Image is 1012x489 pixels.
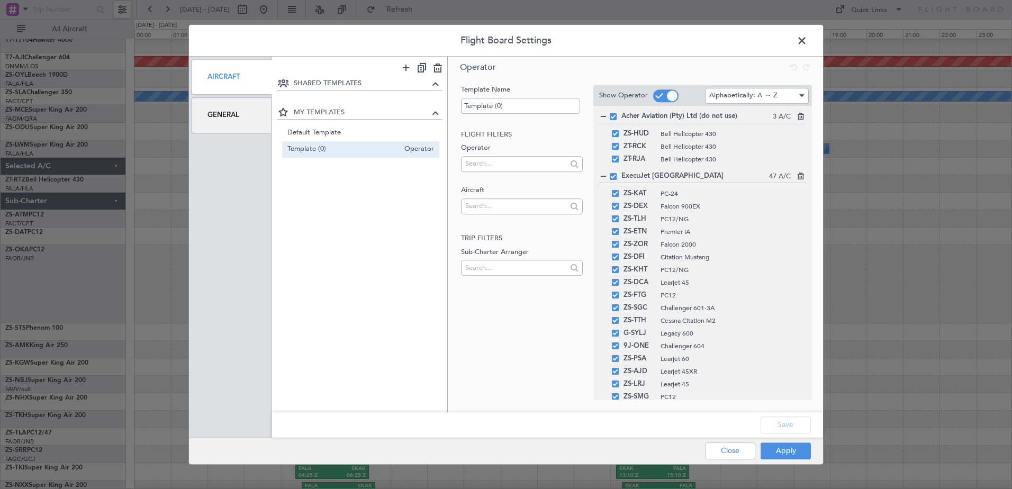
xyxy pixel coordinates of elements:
span: ZS-ETN [624,225,655,238]
span: ZS-TTH [624,314,655,327]
span: Default Template [287,128,435,139]
span: ZS-SGC [624,302,655,314]
span: 9J-ONE [624,340,655,352]
span: 47 A/C [769,171,791,182]
span: Operator [399,144,434,155]
span: ZS-SMG [624,391,655,403]
label: Operator [461,143,582,153]
span: ZT-RCK [624,140,655,153]
span: Learjet 45 [661,278,806,287]
span: ZS-FTG [624,289,655,302]
span: Falcon 2000 [661,240,806,249]
input: Search... [465,260,566,276]
span: Acher Aviation (Pty) Ltd (do not use) [621,111,773,122]
input: Search... [465,198,566,214]
span: Learjet 60 [661,354,806,364]
button: Close [705,442,755,459]
span: PC-24 [661,189,806,198]
span: Bell Helicopter 430 [661,155,806,164]
div: General [192,97,272,133]
label: Aircraft [461,185,582,196]
span: Operator [460,61,496,73]
span: ZS-DEX [624,200,655,213]
span: ZS-KAT [624,187,655,200]
span: G-SYLJ [624,327,655,340]
span: Premier IA [661,227,806,237]
h2: Trip filters [461,233,582,244]
span: ZS-HUD [624,128,655,140]
label: Template Name [461,85,582,95]
header: Flight Board Settings [189,25,823,57]
span: Template (0) [287,144,400,155]
span: PC12 [661,392,806,402]
span: ZS-PSA [624,352,655,365]
span: Bell Helicopter 430 [661,142,806,151]
div: Aircraft [192,59,272,95]
span: SHARED TEMPLATES [294,78,430,89]
span: PC12/NG [661,214,806,224]
span: Citation Mustang [661,252,806,262]
span: ExecuJet [GEOGRAPHIC_DATA] [621,171,769,182]
span: Challenger 604 [661,341,806,351]
span: ZS-DCA [624,276,655,289]
label: Sub-Charter Arranger [461,247,582,258]
label: Show Operator [599,90,648,101]
span: PC12 [661,291,806,300]
span: ZS-LRJ [624,378,655,391]
span: Falcon 900EX [661,202,806,211]
h2: Flight filters [461,130,582,140]
span: Bell Helicopter 430 [661,129,806,139]
span: MY TEMPLATES [294,107,430,118]
span: Challenger 601-3A [661,303,806,313]
span: ZS-KHT [624,264,655,276]
span: Alphabetically: A → Z [709,91,778,101]
span: 3 A/C [773,112,791,122]
span: PC12/NG [661,265,806,275]
span: ZT-RJA [624,153,655,166]
span: Learjet 45XR [661,367,806,376]
span: Cessna Citation M2 [661,316,806,325]
span: ZS-AJD [624,365,655,378]
span: ZS-ZOR [624,238,655,251]
span: Legacy 600 [661,329,806,338]
span: Learjet 45 [661,379,806,389]
span: ZS-TLH [624,213,655,225]
button: Apply [761,442,811,459]
input: Search... [465,156,566,171]
span: ZS-DFI [624,251,655,264]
